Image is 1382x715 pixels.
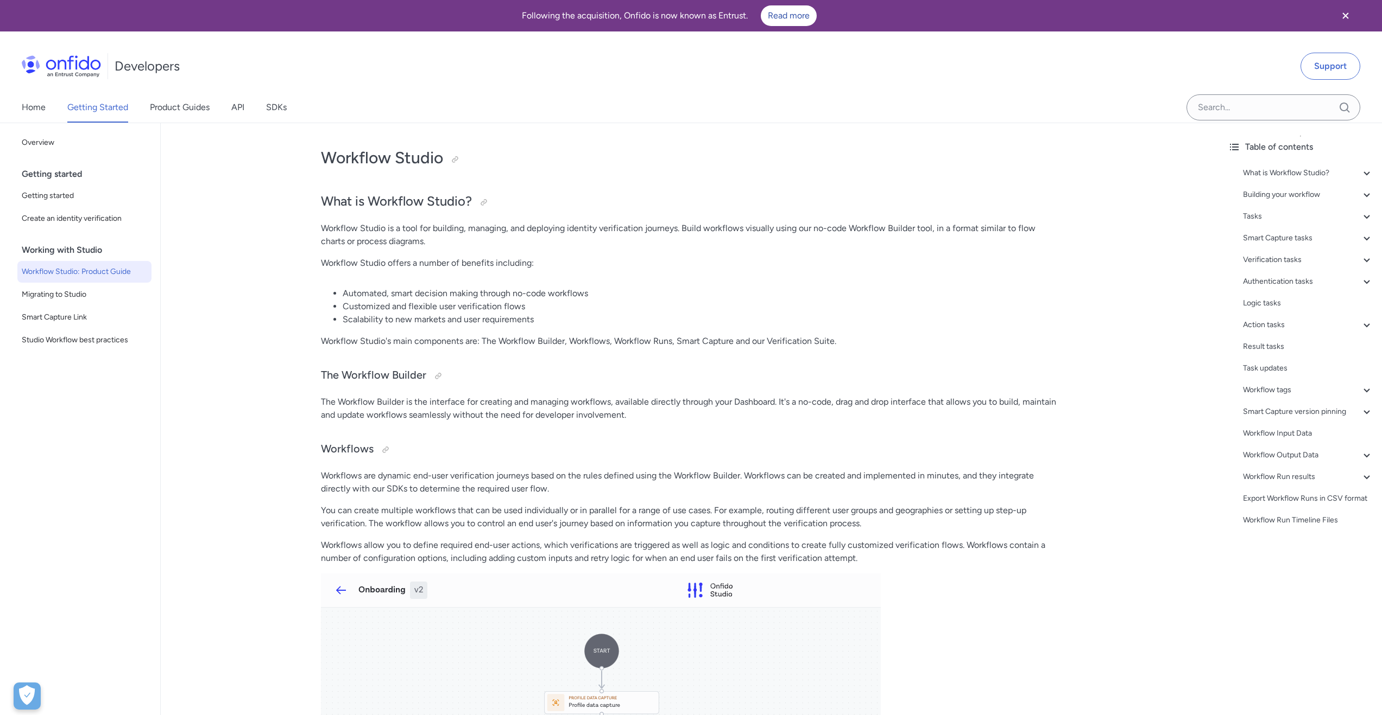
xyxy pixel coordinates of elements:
p: Workflow Studio's main components are: The Workflow Builder, Workflows, Workflow Runs, Smart Capt... [321,335,1059,348]
li: Automated, smart decision making through no-code workflows [343,287,1059,300]
a: Support [1301,53,1360,80]
a: Smart Capture Link [17,307,152,328]
a: Authentication tasks [1243,275,1373,288]
h3: The Workflow Builder [321,367,1059,385]
a: Result tasks [1243,340,1373,353]
a: Action tasks [1243,318,1373,331]
a: Task updates [1243,362,1373,375]
span: Workflow Studio: Product Guide [22,265,147,278]
a: Workflow Input Data [1243,427,1373,440]
a: Read more [761,5,817,26]
a: Smart Capture version pinning [1243,405,1373,418]
a: Migrating to Studio [17,284,152,305]
a: API [231,92,244,123]
a: Workflow Output Data [1243,449,1373,462]
div: Following the acquisition, Onfido is now known as Entrust. [13,5,1326,26]
input: Onfido search input field [1187,94,1360,120]
a: Building your workflow [1243,188,1373,201]
a: Export Workflow Runs in CSV format [1243,492,1373,505]
div: Getting started [22,163,156,185]
button: Close banner [1326,2,1366,29]
div: Table of contents [1228,141,1373,154]
a: Workflow tags [1243,384,1373,397]
a: What is Workflow Studio? [1243,167,1373,180]
a: Tasks [1243,210,1373,223]
p: You can create multiple workflows that can be used individually or in parallel for a range of use... [321,504,1059,530]
span: Create an identity verification [22,212,147,225]
h2: What is Workflow Studio? [321,193,1059,211]
div: Working with Studio [22,239,156,261]
img: Onfido Logo [22,55,101,77]
p: Workflows are dynamic end-user verification journeys based on the rules defined using the Workflo... [321,469,1059,495]
span: Getting started [22,189,147,202]
p: Workflows allow you to define required end-user actions, which verifications are triggered as wel... [321,539,1059,565]
p: Workflow Studio is a tool for building, managing, and deploying identity verification journeys. B... [321,222,1059,248]
span: Smart Capture Link [22,311,147,324]
a: Workflow Studio: Product Guide [17,261,152,283]
div: Cookie Preferences [14,682,41,710]
a: Workflow Run results [1243,470,1373,483]
a: Home [22,92,46,123]
a: Logic tasks [1243,297,1373,310]
li: Scalability to new markets and user requirements [343,313,1059,326]
a: Overview [17,132,152,154]
span: Studio Workflow best practices [22,334,147,347]
a: Verification tasks [1243,253,1373,266]
span: Migrating to Studio [22,288,147,301]
button: Open Preferences [14,682,41,710]
svg: Close banner [1339,9,1352,22]
p: The Workflow Builder is the interface for creating and managing workflows, available directly thr... [321,395,1059,422]
a: Smart Capture tasks [1243,232,1373,245]
h1: Developers [115,58,180,75]
a: SDKs [266,92,287,123]
li: Customized and flexible user verification flows [343,300,1059,313]
a: Getting Started [67,92,128,123]
a: Product Guides [150,92,210,123]
a: Getting started [17,185,152,207]
h3: Workflows [321,441,1059,458]
a: Workflow Run Timeline Files [1243,514,1373,527]
span: Overview [22,136,147,149]
h1: Workflow Studio [321,147,1059,169]
p: Workflow Studio offers a number of benefits including: [321,257,1059,270]
a: Studio Workflow best practices [17,329,152,351]
a: Create an identity verification [17,208,152,229]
